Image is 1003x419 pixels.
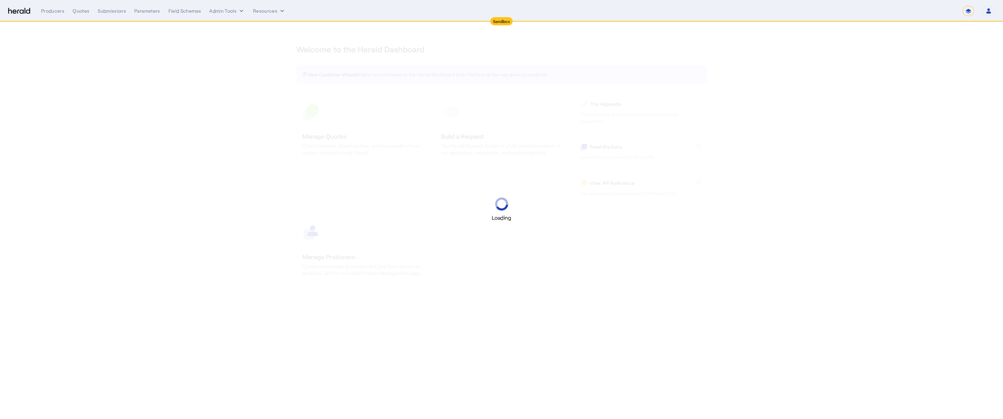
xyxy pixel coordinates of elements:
div: Quotes [73,8,89,14]
div: Producers [41,8,64,14]
img: Herald Logo [8,8,30,14]
div: Field Schemas [168,8,201,14]
button: Resources dropdown menu [253,8,286,14]
div: Parameters [134,8,160,14]
div: Submissions [98,8,126,14]
div: Sandbox [490,17,513,25]
button: internal dropdown menu [209,8,245,14]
